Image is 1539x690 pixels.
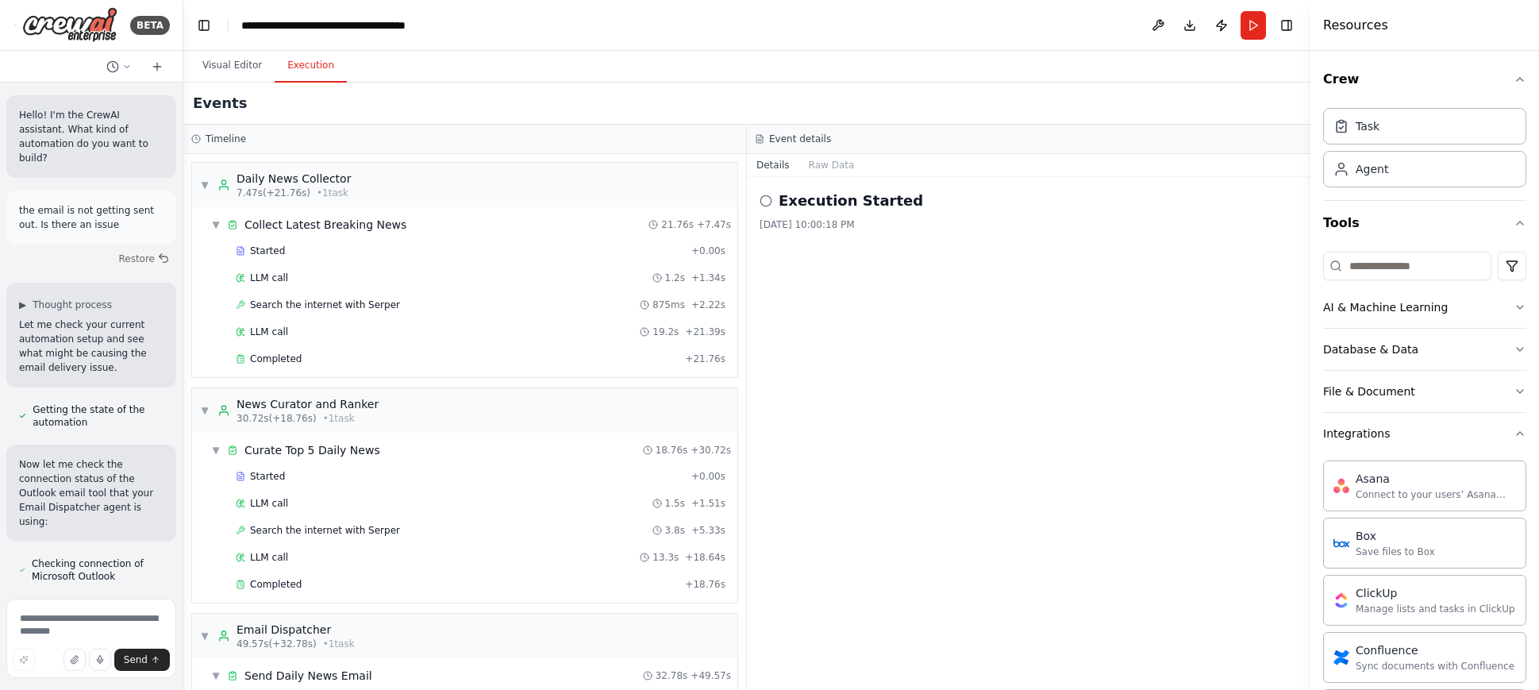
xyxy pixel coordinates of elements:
span: 875ms [652,299,685,311]
span: 7.47s (+21.76s) [237,187,310,199]
span: 13.3s [652,551,679,564]
span: • 1 task [317,187,348,199]
span: LLM call [250,497,288,510]
span: • 1 task [323,412,355,425]
span: Search the internet with Serper [250,524,400,537]
p: Let me check your current automation setup and see what might be causing the email delivery issue. [19,318,164,375]
span: ▼ [200,630,210,642]
span: + 49.57s [691,669,731,682]
span: 1.5s [665,497,685,510]
img: Asana [1333,478,1349,494]
span: LLM call [250,272,288,284]
span: 32.78s [656,669,688,682]
span: 49.57s (+32.78s) [237,638,317,650]
span: Completed [250,353,302,365]
h4: Resources [1323,16,1388,35]
div: Box [1356,528,1435,544]
span: Getting the state of the automation [33,403,164,429]
nav: breadcrumb [241,17,406,33]
h3: Event details [769,133,831,145]
button: Hide right sidebar [1275,14,1298,37]
button: Switch to previous chat [100,57,138,76]
span: ▼ [211,444,221,457]
div: BETA [130,16,170,35]
span: ▼ [200,404,210,417]
h2: Events [193,92,247,114]
button: Database & Data [1323,329,1526,370]
div: Connect to your users’ Asana accounts [1356,488,1516,501]
span: + 0.00s [691,245,725,257]
img: Box [1333,535,1349,551]
span: + 30.72s [691,444,731,457]
span: Send Daily News Email [244,668,372,684]
button: Upload files [63,649,86,671]
h2: Execution Started [779,190,923,212]
span: + 0.00s [691,470,725,483]
span: 1.2s [665,272,685,284]
button: ▶Thought process [19,299,112,311]
span: + 21.76s [685,353,725,365]
span: Started [250,470,285,483]
span: ▼ [211,218,221,231]
span: + 2.22s [691,299,725,311]
span: 3.8s [665,524,685,537]
button: Restore [112,248,176,270]
button: Execution [275,49,347,83]
button: Hide left sidebar [193,14,215,37]
button: Improve this prompt [13,649,35,671]
p: Hello! I'm the CrewAI assistant. What kind of automation do you want to build? [19,108,164,165]
button: AI & Machine Learning [1323,287,1526,328]
div: Email Dispatcher [237,622,355,638]
span: + 7.47s [697,218,731,231]
div: Save files to Box [1356,545,1435,558]
img: ClickUp [1333,592,1349,608]
p: the email is not getting sent out. Is there an issue [19,203,164,232]
span: + 18.76s [685,578,725,591]
div: Daily News Collector [237,171,351,187]
div: Database & Data [1323,341,1418,357]
div: Crew [1323,102,1526,200]
div: Sync documents with Confluence [1356,660,1514,673]
span: Collect Latest Breaking News [244,217,406,233]
h3: Timeline [206,133,246,145]
button: Send [114,649,170,671]
span: Completed [250,578,302,591]
div: AI & Machine Learning [1323,299,1448,315]
span: 30.72s (+18.76s) [237,412,317,425]
span: + 5.33s [691,524,725,537]
button: Details [747,154,799,176]
div: News Curator and Ranker [237,396,379,412]
img: Logo [22,7,117,43]
span: 19.2s [652,326,679,338]
span: Started [250,245,285,257]
button: Start a new chat [144,57,170,76]
span: ▼ [200,179,210,191]
button: Visual Editor [190,49,275,83]
div: Task [1356,118,1379,134]
span: Thought process [33,299,112,311]
span: 18.76s [656,444,688,457]
button: Tools [1323,201,1526,245]
div: ClickUp [1356,585,1515,601]
span: + 1.34s [691,272,725,284]
div: File & Document [1323,384,1415,399]
span: LLM call [250,326,288,338]
p: Now let me check the connection status of the Outlook email tool that your Email Dispatcher agent... [19,457,164,529]
span: ▶ [19,299,26,311]
div: Manage lists and tasks in ClickUp [1356,603,1515,615]
div: Agent [1356,161,1388,177]
span: ▼ [211,669,221,682]
button: Crew [1323,57,1526,102]
button: File & Document [1323,371,1526,412]
div: [DATE] 10:00:18 PM [760,218,1298,231]
span: Checking connection of Microsoft Outlook [32,557,164,583]
span: + 21.39s [685,326,725,338]
span: + 18.64s [685,551,725,564]
button: Click to speak your automation idea [89,649,111,671]
span: Send [124,653,148,666]
div: Asana [1356,471,1516,487]
span: Curate Top 5 Daily News [244,442,380,458]
div: Integrations [1323,426,1390,441]
span: 21.76s [661,218,694,231]
span: + 1.51s [691,497,725,510]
